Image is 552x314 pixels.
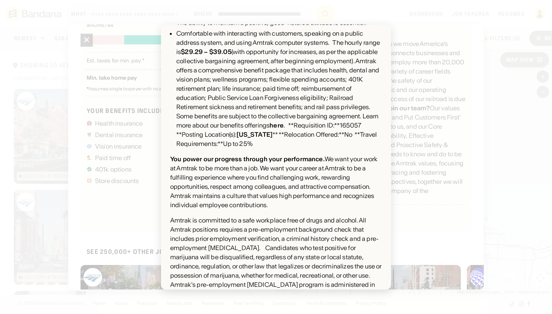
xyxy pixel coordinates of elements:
[181,48,231,56] div: $29.29 – $39.05
[237,131,273,138] div: [US_STATE]
[269,121,284,129] a: here
[170,216,382,298] div: Amtrak is committed to a safe workplace free of drugs and alcohol. All Amtrak positions requires ...
[170,154,382,209] div: We want your work at Amtrak to be more than a job. We want your career at Amtrak to be a fulfilli...
[176,29,382,148] div: Comfortable with interacting with customers, speaking on a public address system, and using Amtra...
[170,155,325,163] div: You power our progress through your performance.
